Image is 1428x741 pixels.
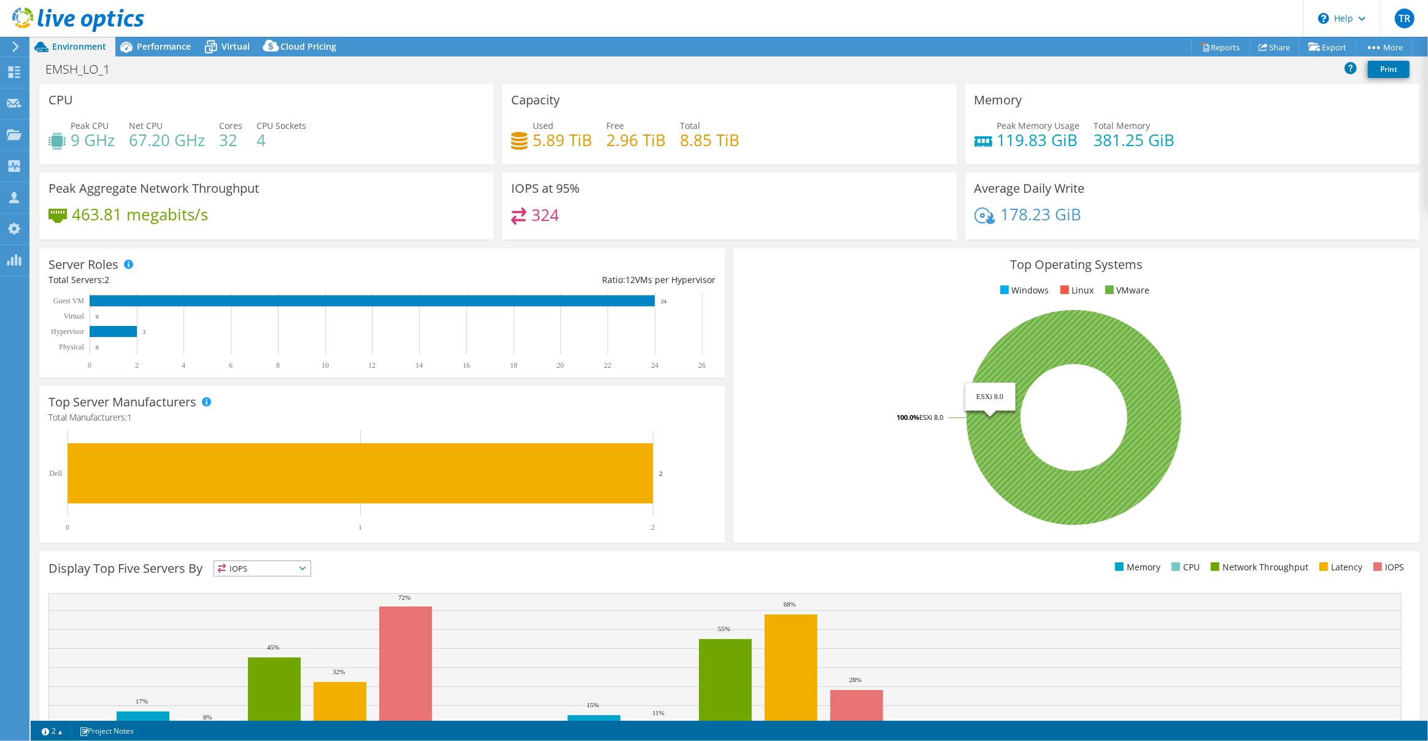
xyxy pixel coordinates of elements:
h3: Average Daily Write [975,182,1085,195]
text: 8% [203,713,212,721]
text: 2 [143,329,146,335]
text: 24 [651,361,658,370]
h4: 9 GHz [71,133,115,147]
span: Total Memory [1094,120,1151,131]
span: Peak CPU [71,120,109,131]
h4: 5.89 TiB [533,133,592,147]
text: 20 [557,361,564,370]
li: Memory [1112,561,1160,574]
span: Total [680,120,700,131]
h4: 463.81 megabits/s [72,208,208,221]
a: Print [1368,61,1410,78]
tspan: ESXi 8.0 [919,413,943,422]
h4: Total Manufacturers: [48,411,716,424]
text: 15% [587,701,599,708]
h4: 381.25 GiB [1094,133,1175,147]
a: More [1356,37,1413,56]
h4: 32 [219,133,242,147]
h3: Top Server Manufacturers [48,395,196,409]
h3: Server Roles [48,258,118,271]
text: Guest VM [53,297,84,305]
span: Used [533,120,554,131]
text: 0 [66,523,69,532]
text: 0 [88,361,91,370]
span: TR [1395,9,1414,28]
text: 18 [510,361,517,370]
text: 14 [415,361,423,370]
text: 55% [718,625,730,632]
text: 17% [136,697,148,705]
text: 8 [276,361,280,370]
li: Network Throughput [1208,561,1308,574]
text: Dell [49,469,62,478]
text: 24 [661,298,667,305]
li: Latency [1316,561,1362,574]
h4: 2.96 TiB [606,133,666,147]
li: VMware [1102,284,1150,297]
svg: \n [1318,13,1329,24]
li: Linux [1057,284,1094,297]
text: 28% [849,676,862,683]
h3: CPU [48,93,73,107]
span: Environment [52,41,106,52]
text: 2 [659,470,663,477]
text: 11% [652,709,665,716]
a: Share [1249,37,1300,56]
h1: EMSH_LO_1 [40,63,129,76]
a: 2 [33,723,71,739]
text: Physical [59,343,84,351]
text: 10 [322,361,329,370]
span: 12 [625,274,635,285]
text: 22 [604,361,611,370]
li: CPU [1168,561,1200,574]
h4: 67.20 GHz [129,133,205,147]
span: 1 [127,411,132,423]
text: 0 [96,344,99,351]
span: Virtual [222,41,250,52]
li: IOPS [1370,561,1404,574]
h3: Capacity [511,93,560,107]
h4: 178.23 GiB [1000,208,1081,221]
text: 2 [135,361,139,370]
text: 2 [651,523,655,532]
tspan: 100.0% [897,413,919,422]
text: 16 [463,361,470,370]
span: IOPS [214,561,311,576]
span: Cloud Pricing [280,41,336,52]
span: Peak Memory Usage [997,120,1080,131]
text: 45% [267,643,279,651]
div: Total Servers: [48,273,382,287]
h3: Memory [975,93,1022,107]
h3: Top Operating Systems [743,258,1410,271]
a: Reports [1191,37,1250,56]
span: CPU Sockets [257,120,306,131]
h4: 119.83 GiB [997,133,1080,147]
span: Free [606,120,624,131]
text: 6 [229,361,233,370]
text: 26 [698,361,706,370]
a: Export [1299,37,1356,56]
span: Performance [137,41,191,52]
span: Cores [219,120,242,131]
h4: 4 [257,133,306,147]
a: Project Notes [71,723,142,739]
div: Ratio: VMs per Hypervisor [382,273,716,287]
li: Windows [997,284,1049,297]
text: 1 [358,523,362,532]
text: 0 [96,314,99,320]
text: 4 [182,361,185,370]
h4: 324 [531,208,559,222]
text: Hypervisor [51,327,84,336]
h3: Peak Aggregate Network Throughput [48,182,259,195]
text: 12 [368,361,376,370]
h3: IOPS at 95% [511,182,580,195]
text: Virtual [64,312,85,320]
text: 32% [333,668,345,675]
span: Net CPU [129,120,163,131]
span: 2 [104,274,109,285]
h4: 8.85 TiB [680,133,739,147]
text: 68% [784,600,796,608]
text: 72% [398,594,411,601]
